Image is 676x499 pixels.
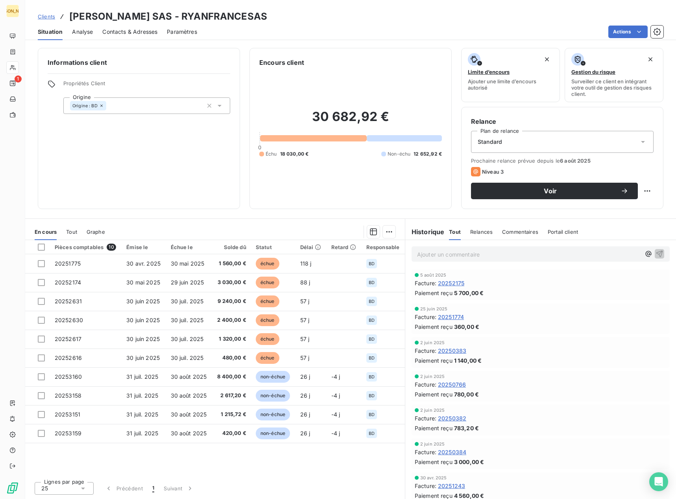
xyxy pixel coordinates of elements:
span: 0 [258,144,261,150]
span: 31 juil. 2025 [126,411,158,418]
button: Voir [471,183,638,199]
span: 20253160 [55,373,82,380]
span: Facture : [415,448,436,456]
span: 1 320,00 € [217,335,246,343]
span: non-échue [256,427,290,439]
span: échue [256,314,279,326]
span: 2 juin 2025 [420,408,445,413]
span: 20250383 [438,347,466,355]
span: 9 240,00 € [217,297,246,305]
img: Logo LeanPay [6,482,19,494]
span: échue [256,295,279,307]
div: Open Intercom Messenger [649,472,668,491]
a: Clients [38,13,55,20]
span: 20250382 [438,414,466,422]
span: Commentaires [502,229,538,235]
span: BD [369,431,375,436]
span: BD [369,393,375,398]
span: Paiement reçu [415,323,453,331]
div: Échue le [171,244,207,250]
span: 57 j [300,354,310,361]
span: 20251775 [55,260,81,267]
div: Émise le [126,244,161,250]
span: BD [369,261,375,266]
span: 12 652,92 € [414,150,442,158]
h6: Relance [471,117,654,126]
a: 1 [6,77,18,90]
span: non-échue [256,371,290,383]
span: 31 juil. 2025 [126,373,158,380]
span: Situation [38,28,63,36]
span: Niveau 3 [482,169,504,175]
div: Retard [331,244,357,250]
span: Standard [478,138,502,146]
h2: 30 682,92 € [259,109,442,132]
span: -4 j [331,411,340,418]
span: 1 560,00 € [217,260,246,268]
span: 1 215,72 € [217,411,246,418]
span: BD [369,318,375,323]
span: 5 août 2025 [420,273,447,277]
span: 31 juil. 2025 [126,392,158,399]
span: 30 juin 2025 [126,317,160,323]
div: [PERSON_NAME] [6,5,19,17]
span: BD [369,412,375,417]
span: 30 mai 2025 [126,279,160,286]
span: Gestion du risque [571,69,615,75]
div: Solde dû [217,244,246,250]
span: Surveiller ce client en intégrant votre outil de gestion des risques client. [571,78,657,97]
span: Non-échu [388,150,410,158]
span: Prochaine relance prévue depuis le [471,158,654,164]
span: Tout [66,229,77,235]
span: Facture : [415,414,436,422]
h3: [PERSON_NAME] SAS - RYANFRANCESAS [69,9,267,24]
span: 26 j [300,373,310,380]
span: Facture : [415,482,436,490]
button: Précédent [100,480,148,497]
div: Responsable [366,244,400,250]
span: Paiement reçu [415,289,453,297]
span: 8 400,00 € [217,373,246,381]
span: Portail client [548,229,578,235]
span: échue [256,352,279,364]
button: Limite d’encoursAjouter une limite d’encours autorisé [461,48,560,102]
span: Graphe [87,229,105,235]
span: 20252616 [55,354,82,361]
span: Origine : BD [72,103,98,108]
span: 30 août 2025 [171,392,207,399]
span: 20251774 [438,313,464,321]
span: 20250384 [438,448,466,456]
span: Propriétés Client [63,80,230,91]
span: 2 617,20 € [217,392,246,400]
span: 30 juil. 2025 [171,354,204,361]
span: 20252175 [438,279,464,287]
span: 5 700,00 € [454,289,484,297]
span: 31 juil. 2025 [126,430,158,437]
span: Voir [480,188,621,194]
span: 26 j [300,430,310,437]
span: 30 juin 2025 [126,298,160,305]
span: non-échue [256,390,290,402]
h6: Historique [405,227,445,237]
span: 30 juil. 2025 [171,298,204,305]
span: 30 avr. 2025 [420,475,447,480]
span: 30 août 2025 [171,411,207,418]
span: Paramètres [167,28,197,36]
div: Statut [256,244,291,250]
span: 1 [15,75,22,83]
span: 3 030,00 € [217,279,246,286]
span: 2 juin 2025 [420,442,445,446]
span: En cours [35,229,57,235]
button: Actions [608,26,648,38]
div: Pièces comptables [55,244,117,251]
span: Relances [470,229,493,235]
span: 780,00 € [454,390,479,398]
span: 30 juil. 2025 [171,336,204,342]
span: BD [369,299,375,304]
span: échue [256,333,279,345]
button: Gestion du risqueSurveiller ce client en intégrant votre outil de gestion des risques client. [565,48,663,102]
span: 20250766 [438,380,466,389]
span: BD [369,280,375,285]
span: 20252617 [55,336,81,342]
